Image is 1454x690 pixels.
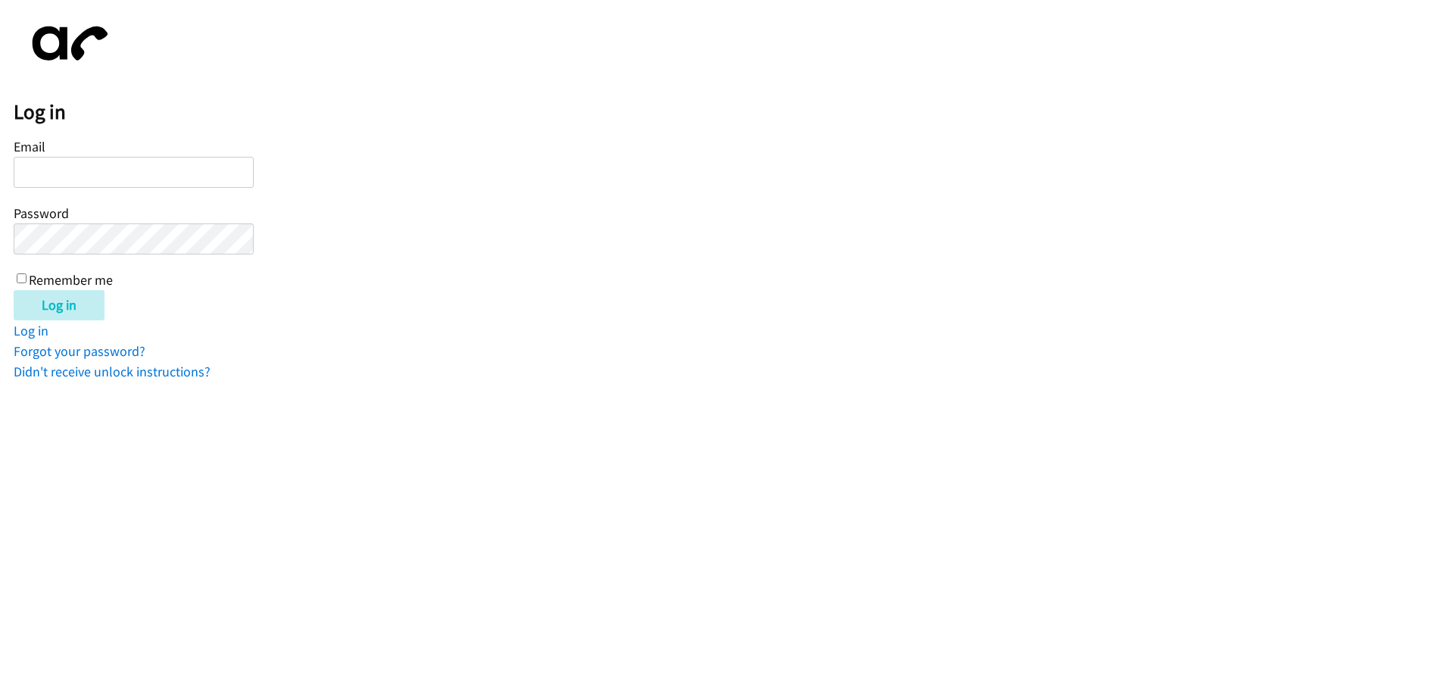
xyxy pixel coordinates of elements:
[14,322,48,339] a: Log in
[14,342,145,360] a: Forgot your password?
[14,290,105,320] input: Log in
[14,363,211,380] a: Didn't receive unlock instructions?
[14,138,45,155] label: Email
[29,271,113,289] label: Remember me
[14,205,69,222] label: Password
[14,14,120,73] img: aphone-8a226864a2ddd6a5e75d1ebefc011f4aa8f32683c2d82f3fb0802fe031f96514.svg
[14,99,1454,125] h2: Log in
